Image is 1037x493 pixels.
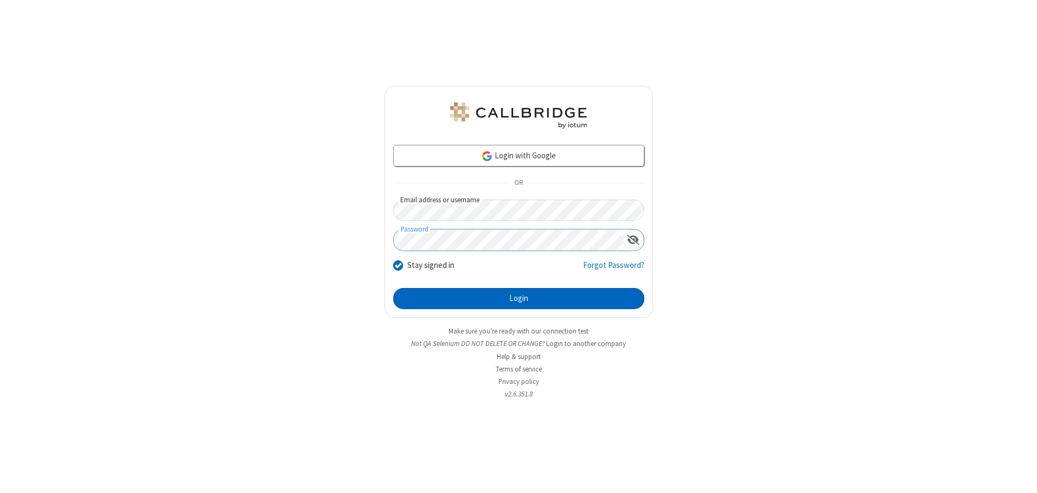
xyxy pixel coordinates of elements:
span: OR [510,176,527,191]
li: v2.6.351.8 [385,389,653,399]
img: QA Selenium DO NOT DELETE OR CHANGE [448,103,589,129]
div: Show password [623,229,644,249]
a: Forgot Password? [583,259,644,280]
a: Make sure you're ready with our connection test [449,326,588,336]
a: Privacy policy [498,377,539,386]
a: Help & support [497,352,541,361]
label: Stay signed in [407,259,455,272]
li: Not QA Selenium DO NOT DELETE OR CHANGE? [385,338,653,349]
input: Password [394,229,623,251]
button: Login [393,288,644,310]
img: google-icon.png [481,150,493,162]
input: Email address or username [393,200,644,221]
a: Login with Google [393,145,644,167]
button: Login to another company [546,338,626,349]
a: Terms of service [496,364,542,374]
